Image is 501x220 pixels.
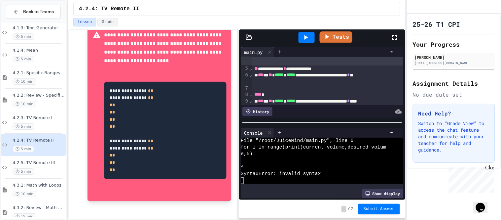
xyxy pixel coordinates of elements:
span: 4.2.1: Specific Ranges [13,70,65,76]
h3: Need Help? [418,110,489,117]
div: [PERSON_NAME] [415,54,493,60]
a: Tests [320,31,352,43]
div: Console [241,129,266,136]
span: Fold line [249,98,252,104]
div: main.py [241,47,274,57]
span: 5 min [13,56,34,62]
span: - [341,206,346,212]
div: 7 [241,85,249,92]
span: Fold line [249,72,252,77]
div: main.py [241,49,266,56]
span: 5 min [13,123,34,130]
div: Show display [362,189,404,198]
div: No due date set [413,91,495,99]
span: 5 min [13,33,34,40]
span: 10 min [13,78,36,85]
span: 4.3.2: Review - Math with Loops [13,205,65,211]
button: Grade [97,18,118,26]
div: Console [241,128,274,138]
span: 5 min [13,146,34,152]
span: 10 min [13,101,36,107]
span: Back to Teams [23,8,54,15]
span: 4.3.1: Math with Loops [13,183,65,188]
span: 4.2.4: TV Remote II [79,5,139,13]
div: History [242,107,272,116]
button: Lesson [73,18,96,26]
div: 5 [241,65,249,72]
iframe: chat widget [473,194,494,213]
div: 8 [241,91,249,98]
span: for i in range(print(current_volume,desired_volum [241,144,386,151]
div: 9 [241,98,249,111]
span: 4.2.3: TV Remote I [13,115,65,121]
span: 5 min [13,168,34,175]
p: Switch to "Grade View" to access the chat feature and communicate with your teacher for help and ... [418,120,489,153]
div: [EMAIL_ADDRESS][DOMAIN_NAME] [415,61,493,66]
span: 10 min [13,191,36,197]
div: 6 [241,72,249,85]
span: / [348,206,350,212]
h1: 25-26 T1 CPI [413,20,460,29]
span: 2 [351,206,353,212]
button: Submit Answer [358,204,400,214]
h2: Assignment Details [413,79,495,88]
span: 4.1.3: Text Generator [13,25,65,31]
button: Back to Teams [6,5,61,19]
span: Fold line [249,92,252,97]
span: Submit Answer [364,206,395,212]
span: 4.1.4: Mean [13,48,65,53]
span: e,5): [241,151,256,157]
span: SyntaxError: invalid syntax [241,171,321,177]
span: ^ [241,164,244,171]
div: 4 [241,52,249,65]
div: Chat with us now!Close [3,3,46,42]
span: File "/root/JuiceMind/main.py", line 6 [241,138,354,144]
span: 4.2.4: TV Remote II [13,138,65,143]
span: Fold line [249,66,252,71]
iframe: chat widget [446,165,494,193]
span: 4.2.2: Review - Specific Ranges [13,93,65,98]
span: 15 min [13,213,36,220]
h2: Your Progress [413,40,495,49]
span: 4.2.5: TV Remote III [13,160,65,166]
